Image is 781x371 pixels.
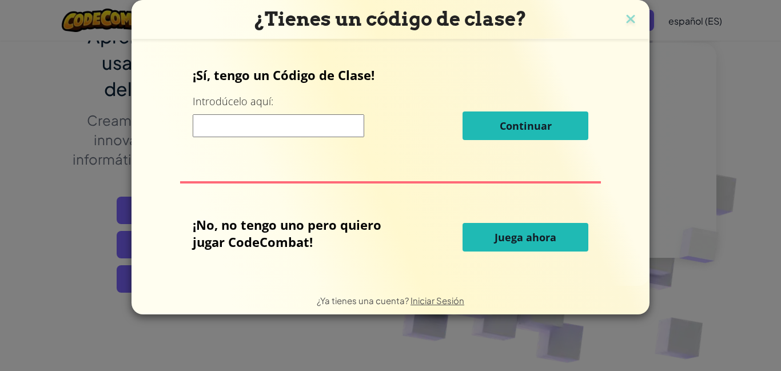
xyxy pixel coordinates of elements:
[193,216,406,250] p: ¡No, no tengo uno pero quiero jugar CodeCombat!
[500,119,552,133] span: Continuar
[495,230,556,244] span: Juega ahora
[623,11,638,29] img: close icon
[463,111,588,140] button: Continuar
[254,7,527,30] span: ¿Tienes un código de clase?
[411,295,464,306] a: Iniciar Sesión
[317,295,411,306] span: ¿Ya tienes una cuenta?
[193,94,273,109] label: Introdúcelo aquí:
[463,223,588,252] button: Juega ahora
[193,66,589,83] p: ¡Sí, tengo un Código de Clase!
